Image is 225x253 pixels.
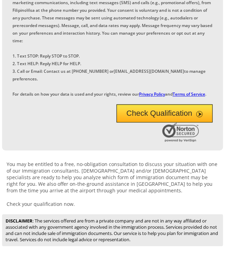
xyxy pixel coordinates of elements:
strong: DISCLAIMER [6,218,32,224]
a: Terms of Service [172,91,205,97]
div: : The services offered are from a private company and are not in any way affiliated or associated... [2,214,223,246]
a: Privacy Policy [139,91,165,97]
p: You may be entitled to a free, no-obligation consultation to discuss your situation with one of o... [2,161,223,194]
img: Norton Secured [162,122,200,142]
p: Check your qualification now. [2,201,223,207]
button: Check Qualification [116,104,212,122]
